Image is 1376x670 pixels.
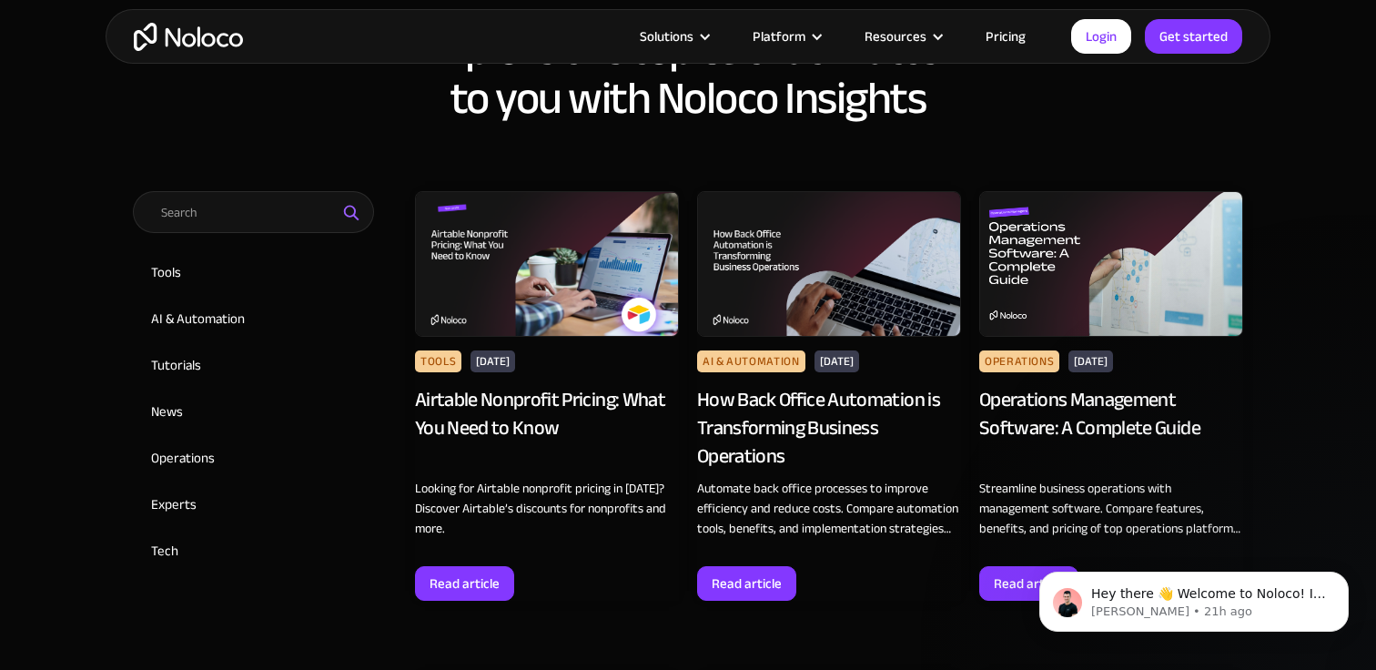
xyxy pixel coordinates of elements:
a: home [134,23,243,51]
a: Login [1071,19,1131,54]
div: Platform [730,25,842,48]
input: Search [133,191,374,233]
div: Read article [712,572,782,595]
div: Platform [753,25,805,48]
a: Tools[DATE]Airtable Nonprofit Pricing: What You Need to KnowLooking for Airtable nonprofit pricin... [415,191,679,601]
div: Solutions [617,25,730,48]
div: [DATE] [470,350,515,372]
img: Operations Management Software: A Complete Guide [979,191,1243,337]
div: Tools [415,350,461,372]
div: Streamline business operations with management software. Compare features, benefits, and pricing ... [979,479,1243,539]
div: Read article [430,572,500,595]
div: AI & Automation [697,350,805,372]
a: Get started [1145,19,1242,54]
div: Resources [842,25,963,48]
a: Operations Management Software: A Complete GuideOperations[DATE]Operations Management Software: A... [979,191,1243,601]
a: AI & Automation[DATE]How Back Office Automation is Transforming Business OperationsAutomate back ... [697,191,961,601]
h2: Explore the topics that matter to you with Noloco Insights [124,25,1252,123]
div: [DATE] [814,350,859,372]
div: Airtable Nonprofit Pricing: What You Need to Know [415,386,679,470]
div: Operations Management Software: A Complete Guide [979,386,1243,470]
div: [DATE] [1068,350,1113,372]
div: Operations [979,350,1059,372]
div: Looking for Airtable nonprofit pricing in [DATE]? Discover Airtable’s discounts for nonprofits an... [415,479,679,539]
a: Pricing [963,25,1048,48]
div: How Back Office Automation is Transforming Business Operations [697,386,961,470]
form: Email Form 2 [133,191,397,572]
div: Automate back office processes to improve efficiency and reduce costs. Compare automation tools, ... [697,479,961,539]
div: Solutions [640,25,693,48]
iframe: Intercom notifications message [1012,533,1376,661]
div: Read article [994,572,1064,595]
div: Resources [865,25,926,48]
